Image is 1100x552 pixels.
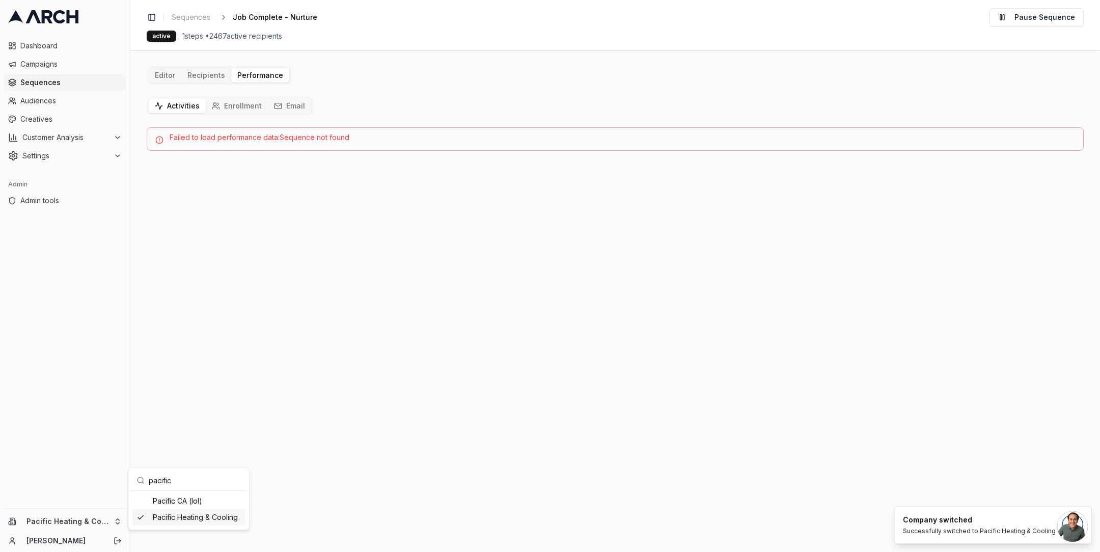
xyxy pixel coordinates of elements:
[168,10,334,24] nav: breadcrumb
[20,59,122,69] span: Campaigns
[20,96,122,106] span: Audiences
[22,132,109,143] span: Customer Analysis
[20,196,122,206] span: Admin tools
[181,68,231,82] button: Recipients
[155,132,1075,143] div: Failed to load performance data: Sequence not found
[1057,511,1088,542] div: Open chat
[268,99,311,113] button: Email
[20,77,122,88] span: Sequences
[22,151,109,161] span: Settings
[989,8,1084,26] button: Pause Sequence
[26,536,102,546] a: [PERSON_NAME]
[182,31,282,41] span: 1 steps • 2467 active recipients
[20,41,122,51] span: Dashboard
[132,509,245,526] div: Pacific Heating & Cooling
[20,114,122,124] span: Creatives
[147,31,176,42] div: active
[903,527,1056,535] div: Successfully switched to Pacific Heating & Cooling
[130,491,247,528] div: Suggestions
[172,12,210,22] span: Sequences
[206,99,268,113] button: Enrollment
[4,176,126,192] div: Admin
[231,68,289,82] button: Performance
[149,68,181,82] button: Editor
[149,99,206,113] button: Activities
[26,517,109,526] span: Pacific Heating & Cooling
[111,534,125,548] button: Log out
[233,12,317,22] span: Job Complete - Nurture
[903,515,1056,525] div: Company switched
[149,470,241,490] input: Search company...
[132,493,245,509] div: Pacific CA (lol)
